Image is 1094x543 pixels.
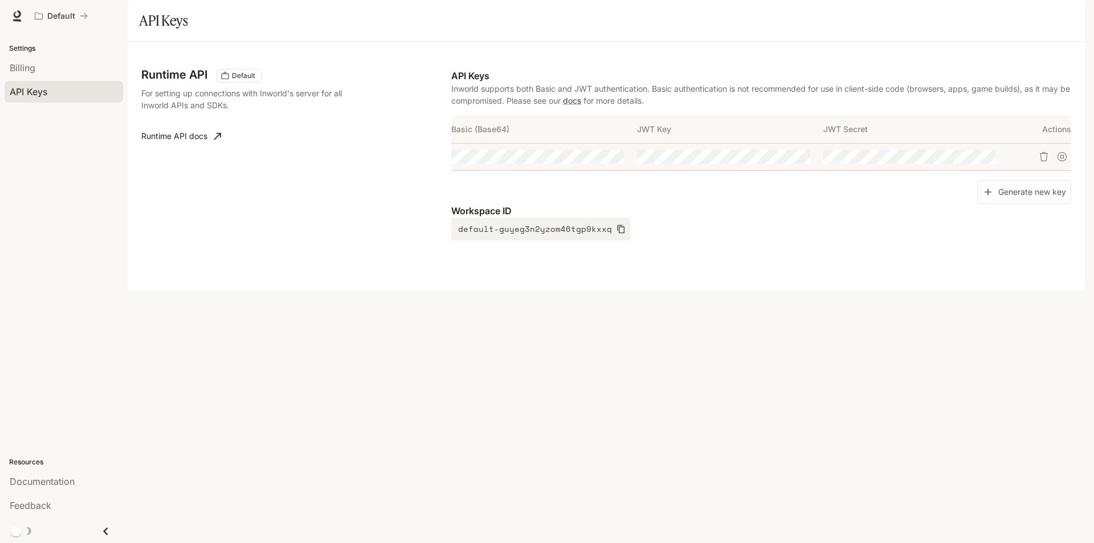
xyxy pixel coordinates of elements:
[47,11,75,21] p: Default
[451,69,1071,83] p: API Keys
[1035,148,1053,166] button: Delete API key
[563,96,581,105] a: docs
[227,71,260,81] span: Default
[637,116,823,143] th: JWT Key
[451,116,637,143] th: Basic (Base64)
[30,5,93,27] button: All workspaces
[141,69,207,80] h3: Runtime API
[451,218,630,240] button: default-guyeg3n2yzom46tgp9kxxq
[451,83,1071,107] p: Inworld supports both Basic and JWT authentication. Basic authentication is not recommended for u...
[977,180,1071,205] button: Generate new key
[823,116,1009,143] th: JWT Secret
[1053,148,1071,166] button: Suspend API key
[451,204,1071,218] p: Workspace ID
[139,9,187,32] h1: API Keys
[1009,116,1071,143] th: Actions
[217,69,262,83] div: These keys will apply to your current workspace only
[137,125,226,148] a: Runtime API docs
[141,87,367,111] p: For setting up connections with Inworld's server for all Inworld APIs and SDKs.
